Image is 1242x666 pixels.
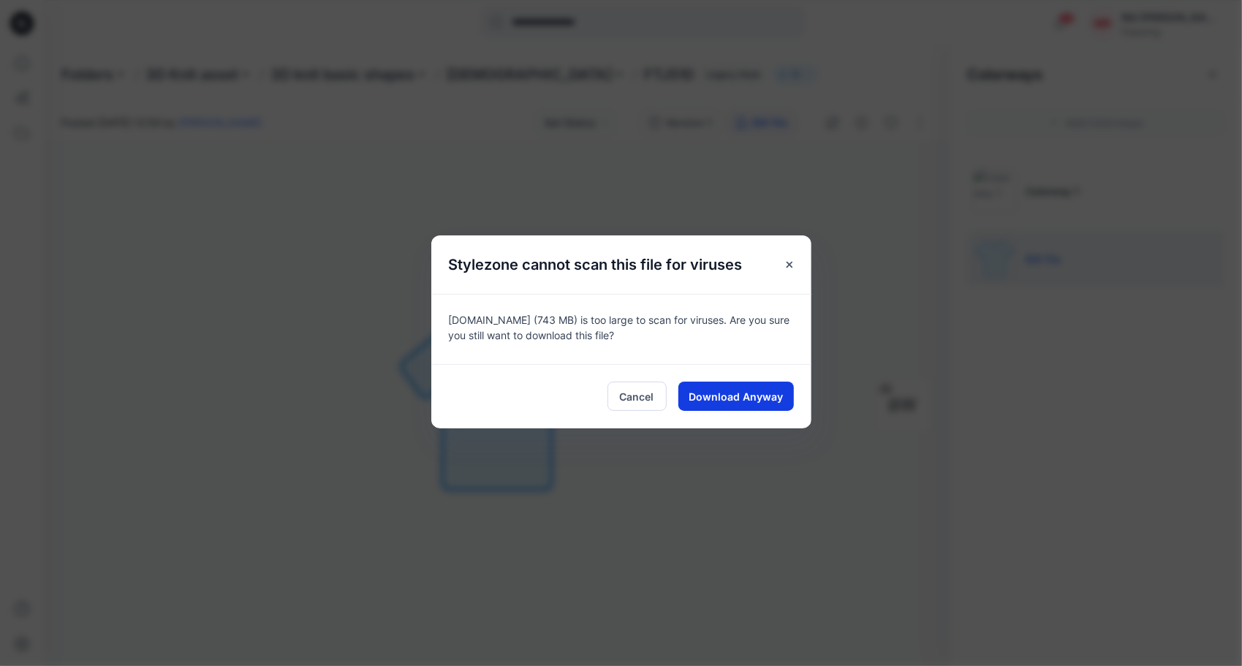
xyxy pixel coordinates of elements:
button: Cancel [607,382,667,411]
span: Cancel [620,389,654,404]
div: [DOMAIN_NAME] (743 MB) is too large to scan for viruses. Are you sure you still want to download ... [431,294,811,364]
h5: Stylezone cannot scan this file for viruses [431,235,760,294]
span: Download Anyway [689,389,783,404]
button: Download Anyway [678,382,794,411]
button: Close [776,251,803,278]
